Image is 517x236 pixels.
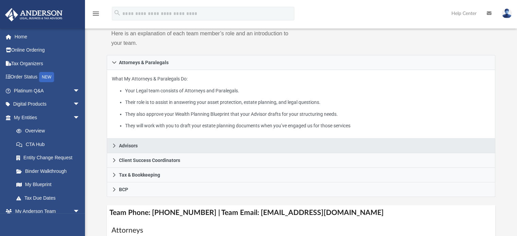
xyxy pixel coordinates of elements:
[5,57,90,70] a: Tax Organizers
[112,75,490,130] p: What My Attorneys & Paralegals Do:
[10,164,90,178] a: Binder Walkthrough
[5,97,90,111] a: Digital Productsarrow_drop_down
[5,30,90,43] a: Home
[125,122,490,130] li: They will work with you to draft your estate planning documents when you’ve engaged us for those ...
[5,84,90,97] a: Platinum Q&Aarrow_drop_down
[10,138,90,151] a: CTA Hub
[92,13,100,18] a: menu
[10,178,87,192] a: My Blueprint
[119,143,138,148] span: Advisors
[111,29,296,48] p: Here is an explanation of each team member’s role and an introduction to your team.
[111,225,491,235] h1: Attorneys
[107,55,496,70] a: Attorneys & Paralegals
[502,8,512,18] img: User Pic
[107,153,496,168] a: Client Success Coordinators
[39,72,54,82] div: NEW
[119,60,169,65] span: Attorneys & Paralegals
[107,139,496,153] a: Advisors
[125,98,490,107] li: Their role is to assist in answering your asset protection, estate planning, and legal questions.
[114,9,121,17] i: search
[107,182,496,197] a: BCP
[119,173,160,177] span: Tax & Bookkeeping
[5,43,90,57] a: Online Ordering
[119,158,180,163] span: Client Success Coordinators
[10,124,90,138] a: Overview
[73,84,87,98] span: arrow_drop_down
[73,97,87,111] span: arrow_drop_down
[119,187,128,192] span: BCP
[107,205,496,220] h4: Team Phone: [PHONE_NUMBER] | Team Email: [EMAIL_ADDRESS][DOMAIN_NAME]
[5,111,90,124] a: My Entitiesarrow_drop_down
[125,87,490,95] li: Your Legal team consists of Attorneys and Paralegals.
[92,10,100,18] i: menu
[3,8,65,21] img: Anderson Advisors Platinum Portal
[10,191,90,205] a: Tax Due Dates
[73,111,87,125] span: arrow_drop_down
[73,205,87,219] span: arrow_drop_down
[10,151,90,165] a: Entity Change Request
[5,205,87,218] a: My Anderson Teamarrow_drop_down
[107,70,496,139] div: Attorneys & Paralegals
[107,168,496,182] a: Tax & Bookkeeping
[5,70,90,84] a: Order StatusNEW
[125,110,490,119] li: They also approve your Wealth Planning Blueprint that your Advisor drafts for your structuring ne...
